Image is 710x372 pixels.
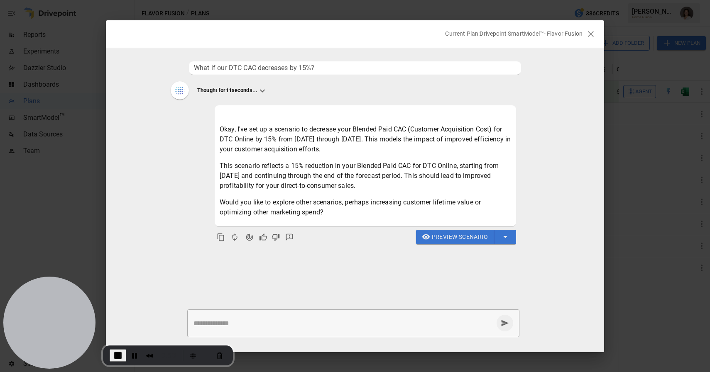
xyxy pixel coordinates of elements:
[432,232,488,242] span: Preview Scenario
[220,124,511,154] p: Okay, I've set up a scenario to decrease your Blended Paid CAC (Customer Acquisition Cost) for DT...
[269,231,282,243] button: Bad Response
[416,230,495,245] button: Preview Scenario
[282,230,297,245] button: Detailed Feedback
[197,87,257,94] p: Thought for 11 seconds...
[445,29,583,38] p: Current Plan: Drivepoint SmartModel™- Flavor Fusion
[174,85,186,96] img: Thinking
[242,230,257,245] button: Agent Changes Data
[194,63,516,73] span: What if our DTC CAC decreases by 15%?
[220,161,511,191] p: This scenario reflects a 15% reduction in your Blended Paid CAC for DTC Online, starting from [DA...
[257,231,269,243] button: Good Response
[227,230,242,245] button: Regenerate Response
[220,197,511,217] p: Would you like to explore other scenarios, perhaps increasing customer lifetime value or optimizi...
[215,231,227,243] button: Copy to clipboard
